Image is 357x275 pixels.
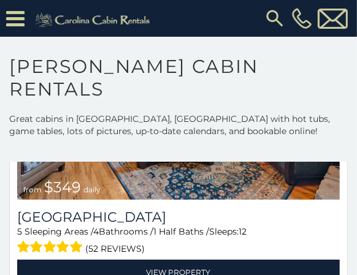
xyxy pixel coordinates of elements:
[86,241,145,257] span: (52 reviews)
[23,185,42,194] span: from
[93,226,99,237] span: 4
[239,226,247,237] span: 12
[17,209,340,225] a: [GEOGRAPHIC_DATA]
[17,225,340,257] div: Sleeping Areas / Bathrooms / Sleeps:
[83,185,101,194] span: daily
[44,178,81,196] span: $349
[289,8,315,29] a: [PHONE_NUMBER]
[31,11,158,29] img: Khaki-logo.png
[264,7,286,29] img: search-regular.svg
[17,226,22,237] span: 5
[153,226,209,237] span: 1 Half Baths /
[17,209,340,225] h3: Diamond Creek Lodge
